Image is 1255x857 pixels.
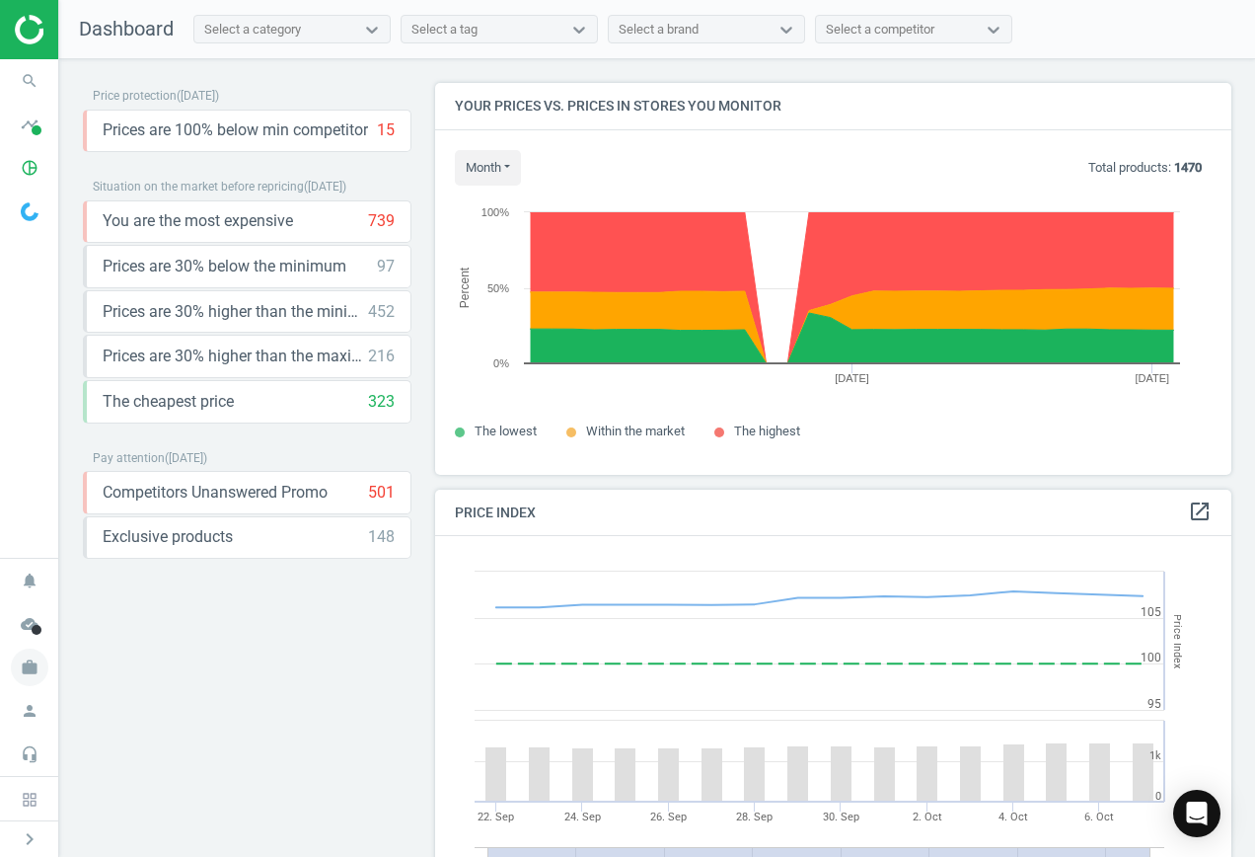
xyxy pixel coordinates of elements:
tspan: [DATE] [1135,372,1169,384]
tspan: 4. Oct [998,811,1028,823]
b: 1470 [1174,160,1202,175]
img: ajHJNr6hYgQAAAAASUVORK5CYII= [15,15,155,44]
div: Select a competitor [826,21,934,39]
i: headset_mic [11,736,48,773]
text: 105 [1141,605,1161,619]
h4: Price Index [435,490,1231,536]
div: 97 [377,256,395,277]
span: You are the most expensive [103,210,293,232]
tspan: 26. Sep [650,811,687,823]
i: timeline [11,106,48,143]
text: 100 [1141,651,1161,664]
div: Select a brand [619,21,699,39]
span: The lowest [475,424,537,438]
tspan: Price Index [1171,614,1184,668]
span: ( [DATE] ) [304,180,346,194]
text: 95 [1147,697,1161,711]
tspan: 24. Sep [564,811,601,823]
div: Open Intercom Messenger [1173,790,1220,837]
i: notifications [11,562,48,599]
span: Price protection [93,89,177,103]
span: ( [DATE] ) [177,89,219,103]
tspan: 22. Sep [478,811,514,823]
text: 0 [1155,790,1161,803]
tspan: 30. Sep [823,811,859,823]
span: Dashboard [79,17,174,40]
i: open_in_new [1188,500,1212,523]
div: 148 [368,526,395,548]
span: Within the market [586,424,685,438]
span: Pay attention [93,451,165,465]
i: search [11,62,48,100]
i: cloud_done [11,605,48,643]
tspan: 28. Sep [736,811,773,823]
i: pie_chart_outlined [11,149,48,187]
tspan: 6. Oct [1084,811,1114,823]
span: Prices are 30% higher than the maximal [103,346,368,367]
span: Exclusive products [103,526,233,548]
div: 323 [368,391,395,413]
div: 15 [377,119,395,141]
tspan: Percent [458,267,472,308]
div: 452 [368,301,395,323]
div: 501 [368,482,395,504]
img: wGWNvw8QSZomAAAAABJRU5ErkJggg== [21,202,38,221]
button: chevron_right [5,826,54,852]
span: The cheapest price [103,391,234,413]
span: ( [DATE] ) [165,451,207,465]
button: month [455,150,521,186]
div: Select a tag [411,21,478,39]
h4: Your prices vs. prices in stores you monitor [435,83,1231,129]
div: 216 [368,346,395,367]
text: 0% [493,357,509,369]
tspan: 2. Oct [913,811,942,823]
span: Competitors Unanswered Promo [103,482,328,504]
span: Prices are 30% higher than the minimum [103,301,368,323]
span: Prices are 30% below the minimum [103,256,346,277]
div: Select a category [204,21,301,39]
span: The highest [734,424,800,438]
a: open_in_new [1188,500,1212,525]
text: 1k [1149,749,1161,762]
div: 739 [368,210,395,232]
i: chevron_right [18,827,41,851]
p: Total products: [1088,159,1202,177]
tspan: [DATE] [835,372,869,384]
span: Prices are 100% below min competitor [103,119,368,141]
text: 100% [481,206,509,218]
i: work [11,649,48,686]
text: 50% [487,282,509,294]
i: person [11,692,48,730]
span: Situation on the market before repricing [93,180,304,194]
